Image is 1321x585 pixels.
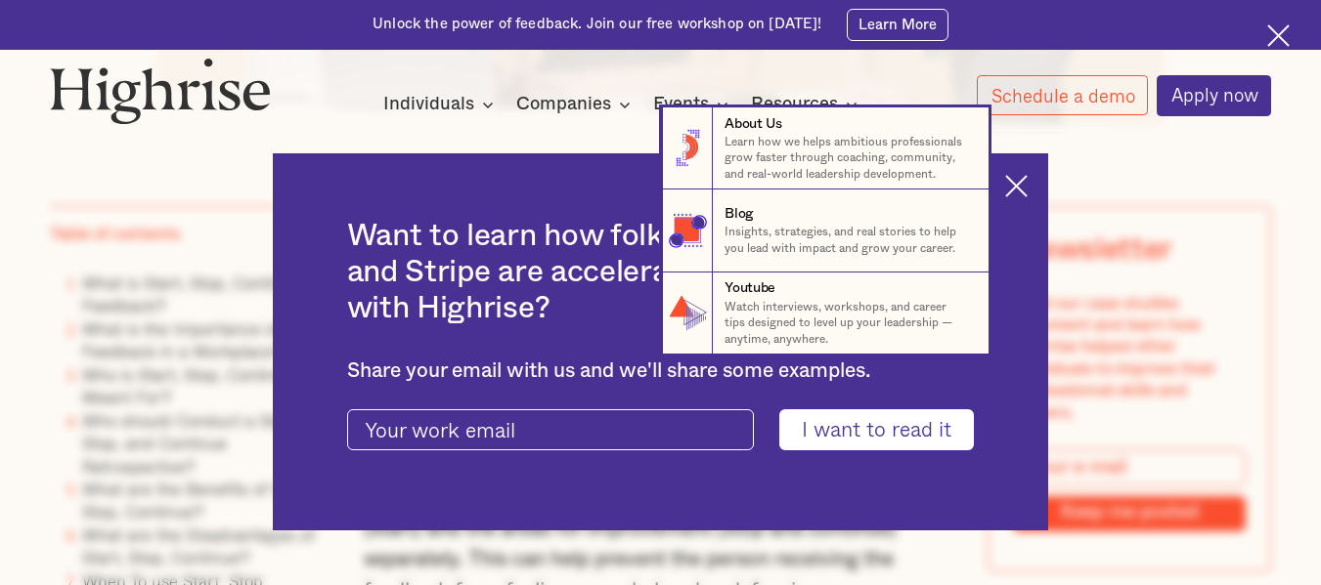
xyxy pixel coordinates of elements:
div: Resources [751,93,838,116]
div: Resources [751,93,863,116]
a: About UsLearn how we helps ambitious professionals grow faster through coaching, community, and r... [662,107,989,189]
p: Learn how we helps ambitious professionals grow faster through coaching, community, and real-worl... [725,134,972,183]
a: YoutubeWatch interviews, workshops, and career tips designed to level up your leadership — anytim... [662,272,989,355]
div: Blog [725,204,753,224]
a: Schedule a demo [977,75,1149,115]
img: Highrise logo [50,58,271,124]
p: Insights, strategies, and real stories to help you lead with impact and grow your career. [725,224,972,256]
div: Events [653,93,709,116]
div: Individuals [383,93,500,116]
a: Learn More [847,9,948,41]
a: Apply now [1157,75,1272,116]
form: current-ascender-blog-article-modal-form [347,409,975,450]
a: BlogInsights, strategies, and real stories to help you lead with impact and grow your career. [662,189,989,272]
p: Watch interviews, workshops, and career tips designed to level up your leadership — anytime, anyw... [725,299,972,348]
div: Companies [516,93,611,116]
div: Youtube [725,278,775,298]
div: Companies [516,93,637,116]
div: Individuals [383,93,474,116]
div: Share your email with us and we'll share some examples. [347,359,975,384]
div: Unlock the power of feedback. Join our free workshop on [DATE]! [373,15,821,34]
img: Cross icon [1267,24,1290,47]
input: Your work email [347,409,754,450]
div: About Us [725,114,782,134]
input: I want to read it [779,409,974,450]
div: Events [653,93,734,116]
